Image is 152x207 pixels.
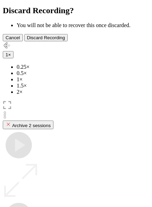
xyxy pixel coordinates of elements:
[17,83,149,89] li: 1.5×
[17,70,149,76] li: 0.5×
[3,6,149,15] h2: Discard Recording?
[6,122,51,128] div: Archive 2 sessions
[3,121,53,129] button: Archive 2 sessions
[3,34,23,41] button: Cancel
[17,64,149,70] li: 0.25×
[17,89,149,95] li: 2×
[17,22,149,28] li: You will not be able to recover this once discarded.
[17,76,149,83] li: 1×
[6,52,8,57] span: 1
[3,51,14,58] button: 1×
[24,34,68,41] button: Discard Recording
